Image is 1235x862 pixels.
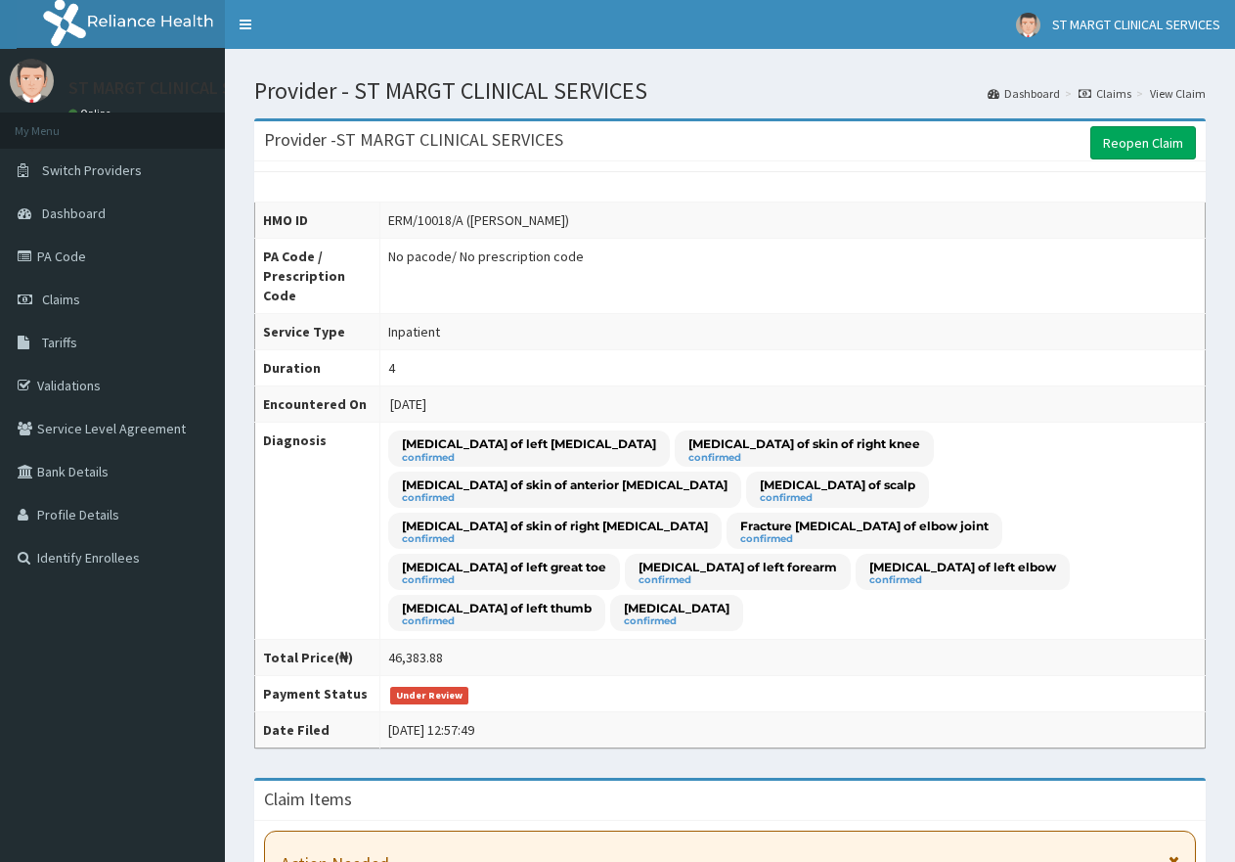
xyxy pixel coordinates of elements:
[1016,13,1040,37] img: User Image
[10,59,54,103] img: User Image
[255,675,380,711] th: Payment Status
[255,239,380,314] th: PA Code / Prescription Code
[42,161,142,179] span: Switch Providers
[255,350,380,386] th: Duration
[42,334,77,351] span: Tariffs
[402,534,708,544] small: confirmed
[639,575,837,585] small: confirmed
[255,203,380,239] th: HMO ID
[402,476,728,493] p: [MEDICAL_DATA] of skin of anterior [MEDICAL_DATA]
[390,395,426,413] span: [DATE]
[388,322,440,341] div: Inpatient
[639,559,837,575] p: [MEDICAL_DATA] of left forearm
[988,85,1060,102] a: Dashboard
[264,131,563,149] h3: Provider - ST MARGT CLINICAL SERVICES
[388,720,474,740] div: [DATE] 12:57:49
[388,247,584,266] div: No pacode / No prescription code
[740,518,989,534] p: Fracture [MEDICAL_DATA] of elbow joint
[402,600,592,616] p: [MEDICAL_DATA] of left thumb
[869,559,1056,575] p: [MEDICAL_DATA] of left elbow
[68,79,293,97] p: ST MARGT CLINICAL SERVICES
[388,358,395,378] div: 4
[42,204,106,222] span: Dashboard
[760,476,915,493] p: [MEDICAL_DATA] of scalp
[255,639,380,675] th: Total Price(₦)
[264,791,352,808] h3: Claim Items
[255,711,380,748] th: Date Filed
[624,600,729,616] p: [MEDICAL_DATA]
[402,616,592,626] small: confirmed
[1150,85,1206,102] a: View Claim
[390,687,469,704] span: Under Review
[388,210,569,230] div: ERM/10018/A ([PERSON_NAME])
[1090,126,1196,159] a: Reopen Claim
[255,386,380,423] th: Encountered On
[402,493,728,503] small: confirmed
[1079,85,1131,102] a: Claims
[255,314,380,350] th: Service Type
[740,534,989,544] small: confirmed
[1052,16,1220,33] span: ST MARGT CLINICAL SERVICES
[402,435,656,452] p: [MEDICAL_DATA] of left [MEDICAL_DATA]
[388,648,443,667] div: 46,383.88
[760,493,915,503] small: confirmed
[402,453,656,463] small: confirmed
[624,616,729,626] small: confirmed
[688,453,920,463] small: confirmed
[255,423,380,639] th: Diagnosis
[402,518,708,534] p: [MEDICAL_DATA] of skin of right [MEDICAL_DATA]
[254,78,1206,104] h1: Provider - ST MARGT CLINICAL SERVICES
[42,291,80,308] span: Claims
[688,435,920,452] p: [MEDICAL_DATA] of skin of right knee
[402,559,606,575] p: [MEDICAL_DATA] of left great toe
[869,575,1056,585] small: confirmed
[402,575,606,585] small: confirmed
[68,107,115,120] a: Online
